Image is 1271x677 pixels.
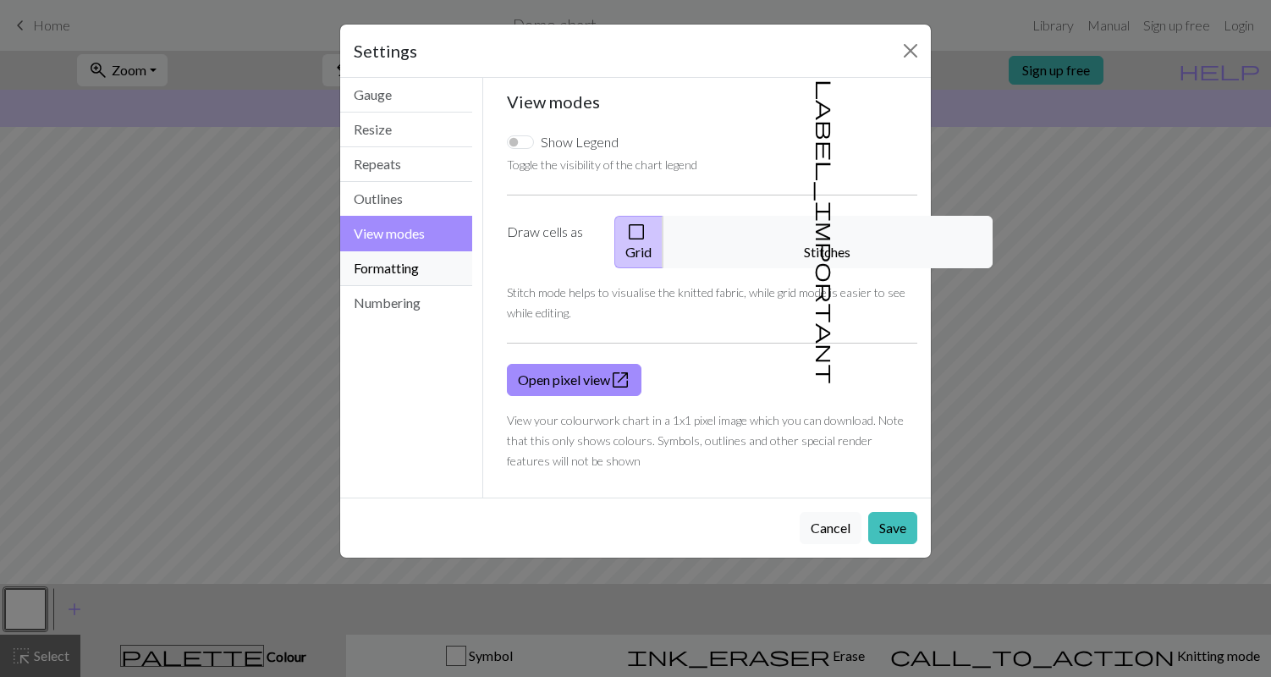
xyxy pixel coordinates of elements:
button: Stitches [663,216,993,268]
a: Open pixel view [507,364,641,396]
small: View your colourwork chart in a 1x1 pixel image which you can download. Note that this only shows... [507,413,904,468]
span: check_box_outline_blank [626,220,647,244]
button: Save [868,512,917,544]
button: Repeats [340,147,472,182]
h5: Settings [354,38,417,63]
button: Gauge [340,78,472,113]
button: View modes [340,216,472,251]
button: Grid [614,216,663,268]
h5: View modes [507,91,918,112]
small: Toggle the visibility of the chart legend [507,157,697,172]
span: label_important [814,80,838,384]
span: open_in_new [610,368,630,392]
button: Close [897,37,924,64]
button: Resize [340,113,472,147]
button: Outlines [340,182,472,217]
label: Draw cells as [497,216,604,268]
button: Formatting [340,251,472,286]
button: Cancel [800,512,861,544]
small: Stitch mode helps to visualise the knitted fabric, while grid mode is easier to see while editing. [507,285,905,320]
label: Show Legend [541,132,619,152]
button: Numbering [340,286,472,320]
